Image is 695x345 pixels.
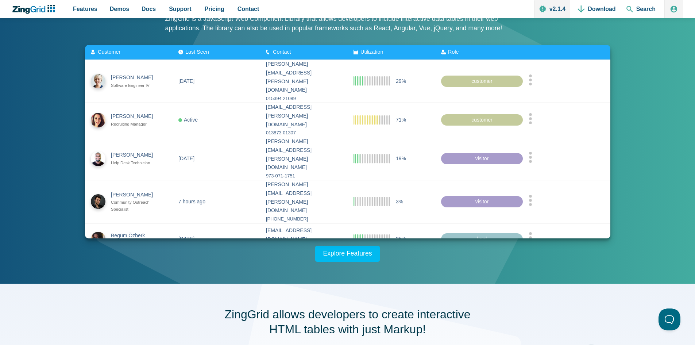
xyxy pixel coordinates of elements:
[205,4,224,14] span: Pricing
[266,180,342,215] div: [PERSON_NAME][EMAIL_ADDRESS][PERSON_NAME][DOMAIN_NAME]
[111,82,159,89] div: Software Engineer IV
[266,172,342,180] div: 973-071-1751
[178,197,205,206] div: 7 hours ago
[178,77,194,85] div: [DATE]
[178,235,194,244] div: [DATE]
[266,215,342,223] div: [PHONE_NUMBER]
[360,49,383,55] span: Utilization
[396,154,406,163] span: 19%
[266,226,342,244] div: [EMAIL_ADDRESS][DOMAIN_NAME]
[315,246,380,262] a: Explore Features
[441,114,523,126] div: customer
[12,5,59,14] a: ZingChart Logo. Click to return to the homepage
[266,95,342,103] div: 015394 21089
[185,49,209,55] span: Last Seen
[396,197,403,206] span: 3%
[178,154,194,163] div: [DATE]
[448,49,459,55] span: Role
[165,14,530,33] p: ZingGrid is a JavaScript Web Component Library that allows developers to include interactive data...
[238,4,259,14] span: Contact
[111,190,159,199] div: [PERSON_NAME]
[169,4,191,14] span: Support
[441,153,523,164] div: visitor
[266,103,342,129] div: [EMAIL_ADDRESS][PERSON_NAME][DOMAIN_NAME]
[111,231,159,240] div: Begüm Özberk
[266,137,342,172] div: [PERSON_NAME][EMAIL_ADDRESS][PERSON_NAME][DOMAIN_NAME]
[73,4,97,14] span: Features
[111,199,159,213] div: Community Outreach Specialist
[142,4,156,14] span: Docs
[111,151,159,160] div: [PERSON_NAME]
[396,77,406,85] span: 29%
[441,233,523,245] div: lead
[266,129,342,137] div: 013873 01307
[110,4,129,14] span: Demos
[178,115,198,124] div: Active
[396,235,406,244] span: 25%
[111,73,159,82] div: [PERSON_NAME]
[220,307,475,337] h2: ZingGrid allows developers to create interactive HTML tables with just Markup!
[396,115,406,124] span: 71%
[266,60,342,95] div: [PERSON_NAME][EMAIL_ADDRESS][PERSON_NAME][DOMAIN_NAME]
[659,308,680,330] iframe: Toggle Customer Support
[441,75,523,87] div: customer
[111,160,159,166] div: Help Desk Technician
[111,112,159,121] div: [PERSON_NAME]
[273,49,291,55] span: Contact
[98,49,120,55] span: Customer
[111,121,159,128] div: Recruiting Manager
[441,196,523,207] div: visitor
